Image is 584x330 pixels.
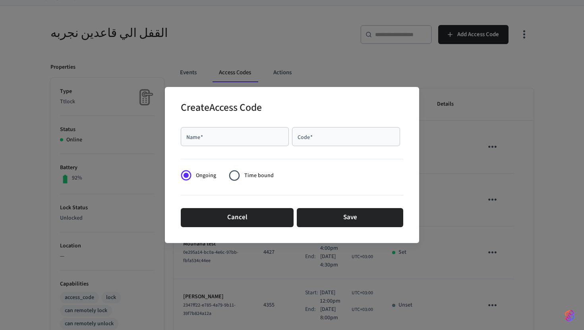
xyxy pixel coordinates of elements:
img: SeamLogoGradient.69752ec5.svg [565,309,574,322]
button: Save [297,208,403,227]
span: Time bound [244,172,274,180]
span: Ongoing [196,172,216,180]
h2: Create Access Code [181,96,262,121]
button: Cancel [181,208,294,227]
